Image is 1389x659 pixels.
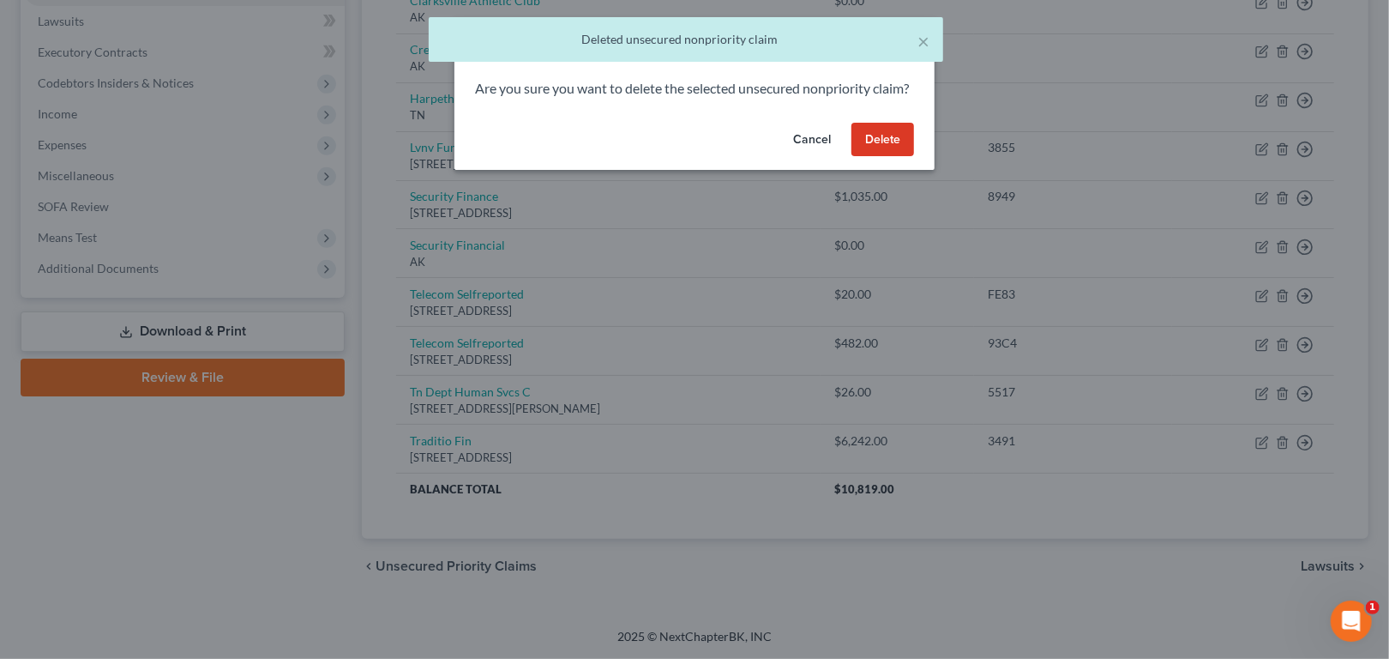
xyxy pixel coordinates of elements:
p: Are you sure you want to delete the selected unsecured nonpriority claim? [475,79,914,99]
button: × [917,31,929,51]
div: Deleted unsecured nonpriority claim [442,31,929,48]
iframe: Intercom live chat [1331,601,1372,642]
button: Delete [851,123,914,157]
span: 1 [1366,601,1380,614]
button: Cancel [779,123,845,157]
